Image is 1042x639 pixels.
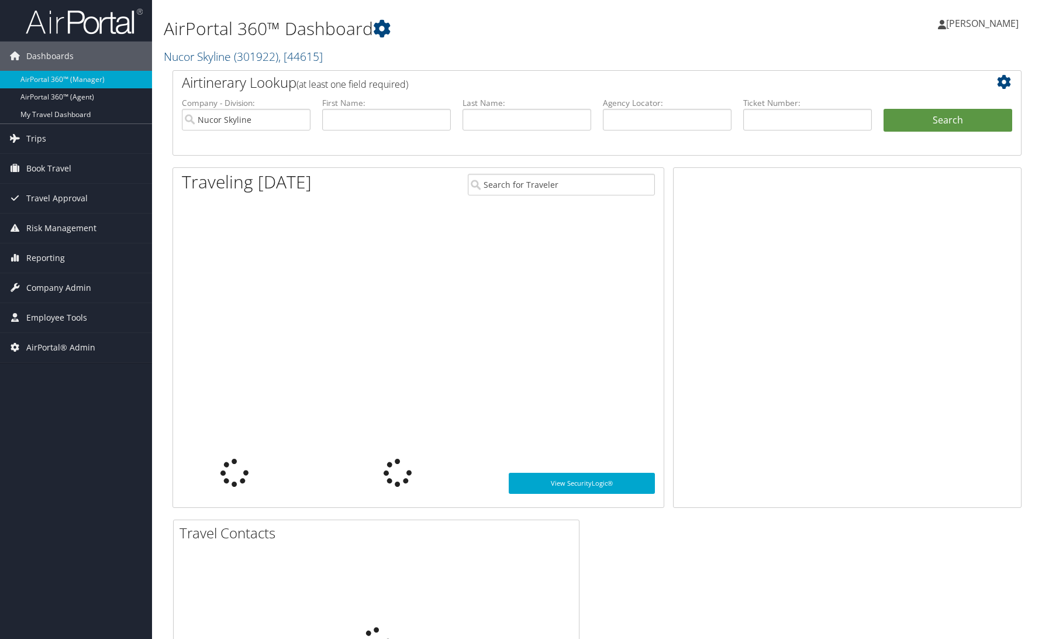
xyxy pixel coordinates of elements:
span: Employee Tools [26,303,87,332]
span: ( 301922 ) [234,49,278,64]
span: Reporting [26,243,65,273]
label: Ticket Number: [743,97,872,109]
label: Last Name: [463,97,591,109]
span: AirPortal® Admin [26,333,95,362]
img: airportal-logo.png [26,8,143,35]
a: View SecurityLogic® [509,473,655,494]
span: Dashboards [26,42,74,71]
label: Agency Locator: [603,97,732,109]
label: Company - Division: [182,97,310,109]
span: (at least one field required) [296,78,408,91]
h2: Airtinerary Lookup [182,73,941,92]
span: , [ 44615 ] [278,49,323,64]
h1: Traveling [DATE] [182,170,312,194]
button: Search [884,109,1012,132]
span: [PERSON_NAME] [946,17,1019,30]
span: Risk Management [26,214,96,243]
input: Search for Traveler [468,174,654,195]
span: Travel Approval [26,184,88,213]
label: First Name: [322,97,451,109]
h1: AirPortal 360™ Dashboard [164,16,741,41]
h2: Travel Contacts [180,523,579,543]
a: Nucor Skyline [164,49,323,64]
span: Trips [26,124,46,153]
span: Company Admin [26,273,91,303]
a: [PERSON_NAME] [938,6,1030,41]
span: Book Travel [26,154,71,183]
